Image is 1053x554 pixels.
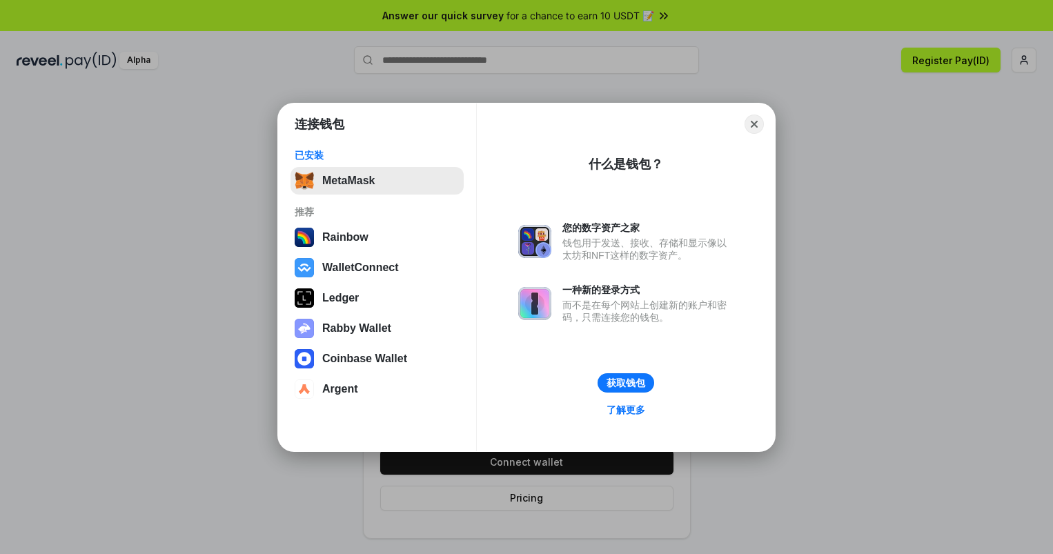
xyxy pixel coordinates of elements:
button: WalletConnect [291,254,464,281]
h1: 连接钱包 [295,116,344,132]
div: 已安装 [295,149,460,161]
button: Ledger [291,284,464,312]
button: Close [745,115,764,134]
button: Argent [291,375,464,403]
div: 一种新的登录方式 [562,284,734,296]
button: Rabby Wallet [291,315,464,342]
div: MetaMask [322,175,375,187]
div: 您的数字资产之家 [562,221,734,234]
div: 什么是钱包？ [589,156,663,172]
button: 获取钱包 [598,373,654,393]
div: Rainbow [322,231,368,244]
img: svg+xml,%3Csvg%20fill%3D%22none%22%20height%3D%2233%22%20viewBox%3D%220%200%2035%2033%22%20width%... [295,171,314,190]
button: Rainbow [291,224,464,251]
img: svg+xml,%3Csvg%20width%3D%2228%22%20height%3D%2228%22%20viewBox%3D%220%200%2028%2028%22%20fill%3D... [295,379,314,399]
div: Rabby Wallet [322,322,391,335]
div: 获取钱包 [607,377,645,389]
div: 钱包用于发送、接收、存储和显示像以太坊和NFT这样的数字资产。 [562,237,734,261]
img: svg+xml,%3Csvg%20xmlns%3D%22http%3A%2F%2Fwww.w3.org%2F2000%2Fsvg%22%20fill%3D%22none%22%20viewBox... [518,287,551,320]
img: svg+xml,%3Csvg%20xmlns%3D%22http%3A%2F%2Fwww.w3.org%2F2000%2Fsvg%22%20width%3D%2228%22%20height%3... [295,288,314,308]
div: Ledger [322,292,359,304]
img: svg+xml,%3Csvg%20width%3D%22120%22%20height%3D%22120%22%20viewBox%3D%220%200%20120%20120%22%20fil... [295,228,314,247]
img: svg+xml,%3Csvg%20xmlns%3D%22http%3A%2F%2Fwww.w3.org%2F2000%2Fsvg%22%20fill%3D%22none%22%20viewBox... [518,225,551,258]
div: 推荐 [295,206,460,218]
div: 了解更多 [607,404,645,416]
img: svg+xml,%3Csvg%20width%3D%2228%22%20height%3D%2228%22%20viewBox%3D%220%200%2028%2028%22%20fill%3D... [295,349,314,368]
img: svg+xml,%3Csvg%20width%3D%2228%22%20height%3D%2228%22%20viewBox%3D%220%200%2028%2028%22%20fill%3D... [295,258,314,277]
div: Coinbase Wallet [322,353,407,365]
button: MetaMask [291,167,464,195]
a: 了解更多 [598,401,653,419]
div: Argent [322,383,358,395]
div: WalletConnect [322,261,399,274]
img: svg+xml,%3Csvg%20xmlns%3D%22http%3A%2F%2Fwww.w3.org%2F2000%2Fsvg%22%20fill%3D%22none%22%20viewBox... [295,319,314,338]
div: 而不是在每个网站上创建新的账户和密码，只需连接您的钱包。 [562,299,734,324]
button: Coinbase Wallet [291,345,464,373]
